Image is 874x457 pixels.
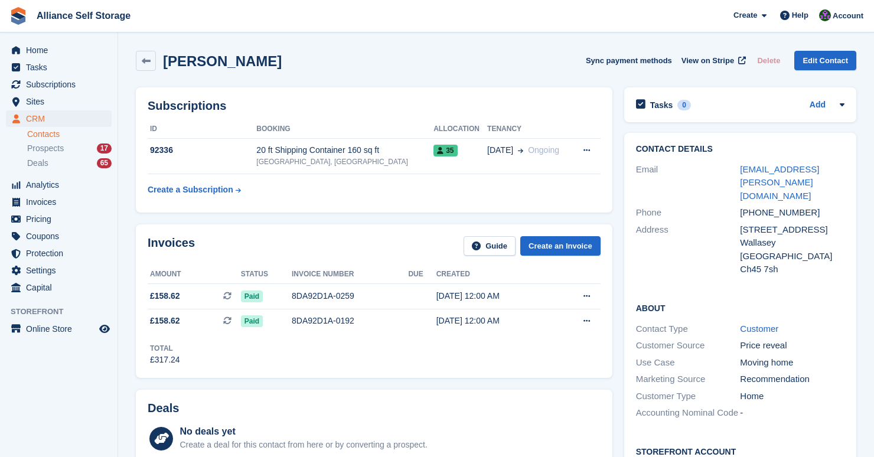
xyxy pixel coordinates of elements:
span: Settings [26,262,97,279]
div: - [740,406,844,420]
span: Coupons [26,228,97,244]
div: Accounting Nominal Code [636,406,741,420]
div: Create a Subscription [148,184,233,196]
div: Ch45 7sh [740,263,844,276]
div: 0 [677,100,691,110]
th: Amount [148,265,241,284]
span: Home [26,42,97,58]
div: Total [150,343,180,354]
span: Capital [26,279,97,296]
span: 35 [433,145,457,156]
div: No deals yet [180,425,427,439]
span: Paid [241,315,263,327]
th: ID [148,120,256,139]
a: menu [6,228,112,244]
button: Delete [752,51,785,70]
span: Online Store [26,321,97,337]
span: Help [792,9,808,21]
span: £158.62 [150,315,180,327]
a: Customer [740,324,778,334]
span: [DATE] [487,144,513,156]
a: menu [6,262,112,279]
div: [GEOGRAPHIC_DATA], [GEOGRAPHIC_DATA] [256,156,433,167]
div: Customer Type [636,390,741,403]
div: 20 ft Shipping Container 160 sq ft [256,144,433,156]
a: menu [6,321,112,337]
span: Analytics [26,177,97,193]
span: Sites [26,93,97,110]
h2: About [636,302,844,314]
h2: Subscriptions [148,99,601,113]
div: Customer Source [636,339,741,352]
th: Status [241,265,292,284]
div: Contact Type [636,322,741,336]
a: Add [810,99,826,112]
div: [DATE] 12:00 AM [436,315,555,327]
th: Tenancy [487,120,572,139]
span: Paid [241,290,263,302]
a: menu [6,211,112,227]
div: [PHONE_NUMBER] [740,206,844,220]
div: [DATE] 12:00 AM [436,290,555,302]
div: Use Case [636,356,741,370]
div: Create a deal for this contact from here or by converting a prospect. [180,439,427,451]
span: View on Stripe [681,55,734,67]
h2: Deals [148,401,179,415]
h2: [PERSON_NAME] [163,53,282,69]
div: [GEOGRAPHIC_DATA] [740,250,844,263]
span: Prospects [27,143,64,154]
button: Sync payment methods [586,51,672,70]
th: Allocation [433,120,487,139]
span: £158.62 [150,290,180,302]
img: Romilly Norton [819,9,831,21]
a: menu [6,93,112,110]
div: Marketing Source [636,373,741,386]
th: Booking [256,120,433,139]
span: Subscriptions [26,76,97,93]
div: Wallasey [740,236,844,250]
h2: Contact Details [636,145,844,154]
span: CRM [26,110,97,127]
span: Account [833,10,863,22]
div: [STREET_ADDRESS] [740,223,844,237]
th: Due [408,265,436,284]
th: Created [436,265,555,284]
span: Storefront [11,306,118,318]
h2: Storefront Account [636,445,844,457]
div: Moving home [740,356,844,370]
a: menu [6,194,112,210]
a: menu [6,279,112,296]
div: 8DA92D1A-0192 [292,315,408,327]
div: Home [740,390,844,403]
a: Deals 65 [27,157,112,169]
a: menu [6,177,112,193]
div: Phone [636,206,741,220]
a: Contacts [27,129,112,140]
a: View on Stripe [677,51,748,70]
span: Tasks [26,59,97,76]
a: [EMAIL_ADDRESS][PERSON_NAME][DOMAIN_NAME] [740,164,819,201]
span: Create [733,9,757,21]
a: Edit Contact [794,51,856,70]
div: Price reveal [740,339,844,352]
div: 65 [97,158,112,168]
a: Prospects 17 [27,142,112,155]
span: Pricing [26,211,97,227]
h2: Invoices [148,236,195,256]
div: 17 [97,143,112,154]
th: Invoice number [292,265,408,284]
a: Guide [464,236,516,256]
span: Protection [26,245,97,262]
a: menu [6,42,112,58]
div: 92336 [148,144,256,156]
a: menu [6,59,112,76]
a: Create an Invoice [520,236,601,256]
a: menu [6,110,112,127]
span: Deals [27,158,48,169]
span: Invoices [26,194,97,210]
div: Email [636,163,741,203]
a: Preview store [97,322,112,336]
img: stora-icon-8386f47178a22dfd0bd8f6a31ec36ba5ce8667c1dd55bd0f319d3a0aa187defe.svg [9,7,27,25]
a: Alliance Self Storage [32,6,135,25]
span: Ongoing [528,145,559,155]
